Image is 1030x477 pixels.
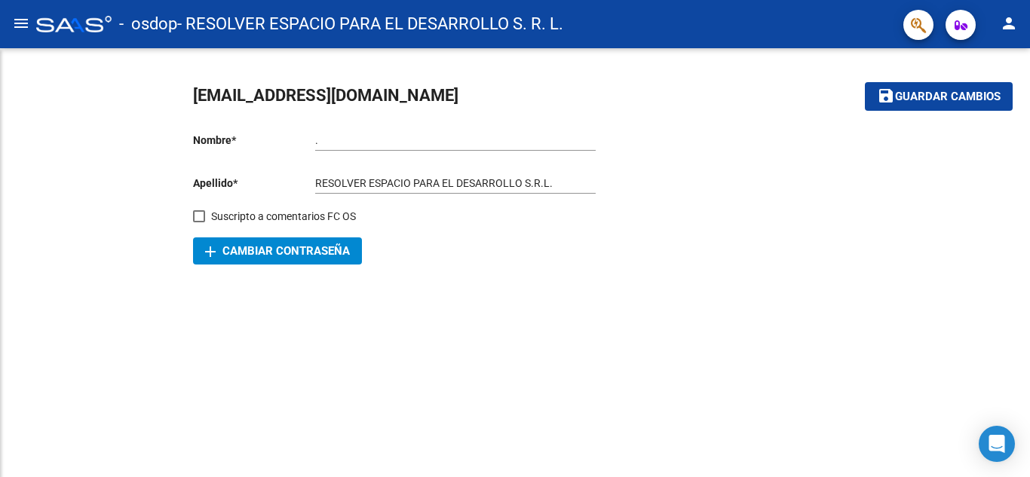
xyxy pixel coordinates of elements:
mat-icon: person [1000,14,1018,32]
span: Suscripto a comentarios FC OS [211,207,356,225]
mat-icon: save [877,87,895,105]
span: [EMAIL_ADDRESS][DOMAIN_NAME] [193,86,458,105]
p: Nombre [193,132,315,148]
span: - osdop [119,8,177,41]
button: Cambiar Contraseña [193,237,362,264]
p: Apellido [193,175,315,191]
span: Cambiar Contraseña [205,244,350,258]
mat-icon: menu [12,14,30,32]
span: - RESOLVER ESPACIO PARA EL DESARROLLO S. R. L. [177,8,563,41]
div: Open Intercom Messenger [979,426,1015,462]
span: Guardar cambios [895,90,1001,104]
button: Guardar cambios [865,82,1013,110]
mat-icon: add [201,243,219,261]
